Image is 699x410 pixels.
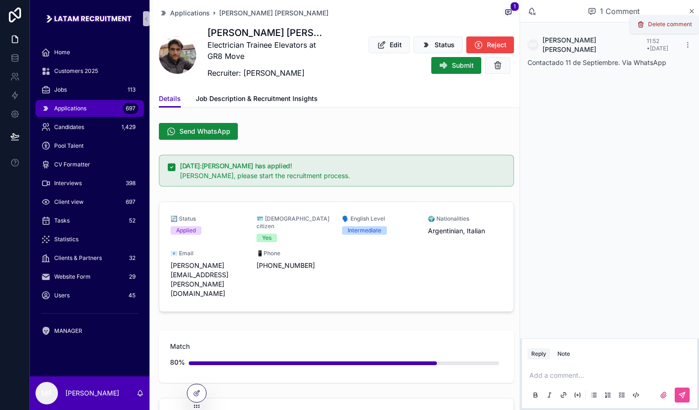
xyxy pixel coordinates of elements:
[257,250,331,257] span: 📱Phone
[348,226,381,235] div: Intermediate
[557,350,570,358] div: Note
[554,348,574,360] button: Note
[179,127,230,136] span: Send WhatsApp
[452,61,474,70] span: Submit
[635,19,694,30] button: Delete comment
[36,194,144,210] a: Client view697
[180,163,506,169] h5: 11-09-2025:Santiago Ivan has applied!
[36,323,144,339] a: MANAGER
[466,36,514,53] button: Reject
[342,215,417,223] span: 🗣️ English Level
[54,49,70,56] span: Home
[196,94,318,103] span: Job Description & Recruitment Insights
[36,81,144,98] a: Jobs113
[54,123,84,131] span: Candidates
[390,40,402,50] span: Edit
[257,215,331,230] span: 🪪 [DEMOGRAPHIC_DATA] citizen
[36,268,144,285] a: Website Form29
[528,58,666,66] span: Contactado 11 de Septiembre. Via WhatsApp
[36,212,144,229] a: Tasks52
[369,36,410,53] button: Edit
[119,122,138,133] div: 1,429
[54,254,102,262] span: Clients & Partners
[36,231,144,248] a: Statistics
[54,161,90,168] span: CV Formatter
[45,11,135,26] img: App logo
[219,8,328,18] a: [PERSON_NAME] [PERSON_NAME]
[435,40,455,50] span: Status
[170,8,210,18] span: Applications
[54,86,67,94] span: Jobs
[262,234,271,242] div: Yes
[159,202,514,311] a: 🔄 StatusApplied🪪 [DEMOGRAPHIC_DATA] citizenYes🗣️ English LevelIntermediate🌍 NationalitiesArgentin...
[176,226,196,235] div: Applied
[159,94,181,103] span: Details
[36,175,144,192] a: Interviews398
[123,196,138,208] div: 697
[170,342,503,351] span: Match
[171,261,228,297] span: [PERSON_NAME][EMAIL_ADDRESS][PERSON_NAME][DOMAIN_NAME]
[180,171,506,180] div: Manuel Figueredo, please start the recruitment process.
[36,287,144,304] a: Users45
[54,142,84,150] span: Pool Talent
[207,26,328,39] h1: [PERSON_NAME] [PERSON_NAME]
[257,261,331,270] span: [PHONE_NUMBER]
[54,105,86,112] span: Applications
[487,40,506,50] span: Reject
[529,41,537,49] span: MF
[36,63,144,79] a: Customers 2025
[648,21,692,28] span: Delete comment
[30,37,150,352] div: scrollable content
[428,215,503,223] span: 🌍 Nationalities
[123,178,138,189] div: 398
[54,292,70,299] span: Users
[171,250,245,257] span: 📧 Email
[54,327,82,335] span: MANAGER
[41,388,52,399] span: MF
[126,215,138,226] div: 52
[503,7,514,19] button: 1
[159,8,210,18] a: Applications
[180,172,350,180] span: [PERSON_NAME], please start the recruitment process.
[431,57,481,74] button: Submit
[170,353,185,372] div: 80%
[171,215,245,223] span: 🔄 Status
[647,37,668,52] span: 11:52 • [DATE]
[428,226,503,236] span: Argentinian, Italian
[65,388,119,398] p: [PERSON_NAME]
[36,156,144,173] a: CV Formatter
[126,290,138,301] div: 45
[54,180,82,187] span: Interviews
[528,348,550,360] button: Reply
[125,84,138,95] div: 113
[36,137,144,154] a: Pool Talent
[54,236,78,243] span: Statistics
[542,36,647,54] span: [PERSON_NAME] [PERSON_NAME]
[600,6,640,17] span: 1 Comment
[36,250,144,266] a: Clients & Partners32
[36,119,144,136] a: Candidates1,429
[510,2,519,11] span: 1
[159,123,238,140] button: Send WhatsApp
[123,103,138,114] div: 697
[414,36,463,53] button: Status
[54,273,91,281] span: Website Form
[126,252,138,264] div: 32
[54,217,70,224] span: Tasks
[36,100,144,117] a: Applications697
[207,39,328,62] p: Electrician Trainee Elevators at GR8 Move
[36,44,144,61] a: Home
[54,198,84,206] span: Client view
[159,90,181,108] a: Details
[54,67,98,75] span: Customers 2025
[196,90,318,109] a: Job Description & Recruitment Insights
[207,67,328,79] p: Recruiter: [PERSON_NAME]
[126,271,138,282] div: 29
